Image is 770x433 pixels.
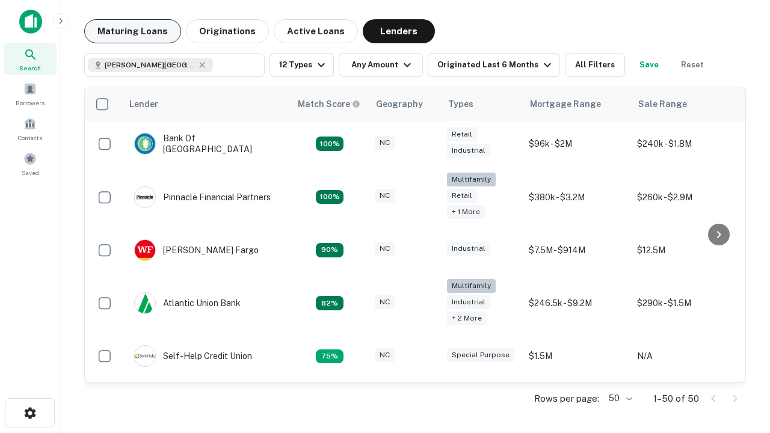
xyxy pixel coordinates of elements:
div: Multifamily [447,173,496,186]
span: Contacts [18,133,42,143]
div: + 1 more [447,205,485,219]
div: Industrial [447,144,490,158]
button: Active Loans [274,19,358,43]
div: Lender [129,97,158,111]
button: 12 Types [269,53,334,77]
button: Lenders [363,19,435,43]
p: 1–50 of 50 [653,392,699,406]
div: NC [375,242,395,256]
a: Search [4,43,57,75]
img: picture [135,134,155,154]
h6: Match Score [298,97,358,111]
span: Borrowers [16,98,45,108]
div: Originated Last 6 Months [437,58,555,72]
div: Matching Properties: 12, hasApolloMatch: undefined [316,243,343,257]
div: Sale Range [638,97,687,111]
img: picture [135,240,155,260]
iframe: Chat Widget [710,298,770,356]
div: Matching Properties: 14, hasApolloMatch: undefined [316,137,343,151]
th: Geography [369,87,441,121]
a: Borrowers [4,78,57,110]
th: Mortgage Range [523,87,631,121]
th: Lender [122,87,291,121]
div: NC [375,136,395,150]
div: Bank Of [GEOGRAPHIC_DATA] [134,133,279,155]
div: Industrial [447,295,490,309]
img: picture [135,293,155,313]
div: Matching Properties: 24, hasApolloMatch: undefined [316,190,343,204]
div: Self-help Credit Union [134,345,252,367]
div: Retail [447,127,477,141]
div: 50 [604,390,634,407]
div: Matching Properties: 10, hasApolloMatch: undefined [316,349,343,364]
a: Saved [4,147,57,180]
td: $240k - $1.8M [631,121,739,167]
button: Originated Last 6 Months [428,53,560,77]
div: NC [375,189,395,203]
td: $246.5k - $9.2M [523,273,631,334]
span: Search [19,63,41,73]
th: Capitalize uses an advanced AI algorithm to match your search with the best lender. The match sco... [291,87,369,121]
span: [PERSON_NAME][GEOGRAPHIC_DATA], [GEOGRAPHIC_DATA] [105,60,195,70]
button: Originations [186,19,269,43]
td: $7.5M - $914M [523,227,631,273]
td: $96k - $2M [523,121,631,167]
div: NC [375,295,395,309]
button: Any Amount [339,53,423,77]
a: Contacts [4,112,57,145]
div: Multifamily [447,279,496,293]
td: $260k - $2.9M [631,167,739,227]
div: Retail [447,189,477,203]
span: Saved [22,168,39,177]
img: picture [135,187,155,207]
button: All Filters [565,53,625,77]
div: Capitalize uses an advanced AI algorithm to match your search with the best lender. The match sco... [298,97,360,111]
th: Types [441,87,523,121]
div: Special Purpose [447,348,514,362]
div: Industrial [447,242,490,256]
td: $380k - $3.2M [523,167,631,227]
td: N/A [631,333,739,379]
img: picture [135,346,155,366]
div: NC [375,348,395,362]
td: $1.5M [523,333,631,379]
button: Save your search to get updates of matches that match your search criteria. [630,53,668,77]
p: Rows per page: [534,392,599,406]
div: Types [448,97,473,111]
div: + 2 more [447,312,487,325]
div: Geography [376,97,423,111]
div: Pinnacle Financial Partners [134,186,271,208]
td: $12.5M [631,227,739,273]
button: Reset [673,53,712,77]
div: Matching Properties: 11, hasApolloMatch: undefined [316,296,343,310]
div: [PERSON_NAME] Fargo [134,239,259,261]
th: Sale Range [631,87,739,121]
div: Atlantic Union Bank [134,292,241,314]
img: capitalize-icon.png [19,10,42,34]
td: $290k - $1.5M [631,273,739,334]
div: Mortgage Range [530,97,601,111]
button: Maturing Loans [84,19,181,43]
